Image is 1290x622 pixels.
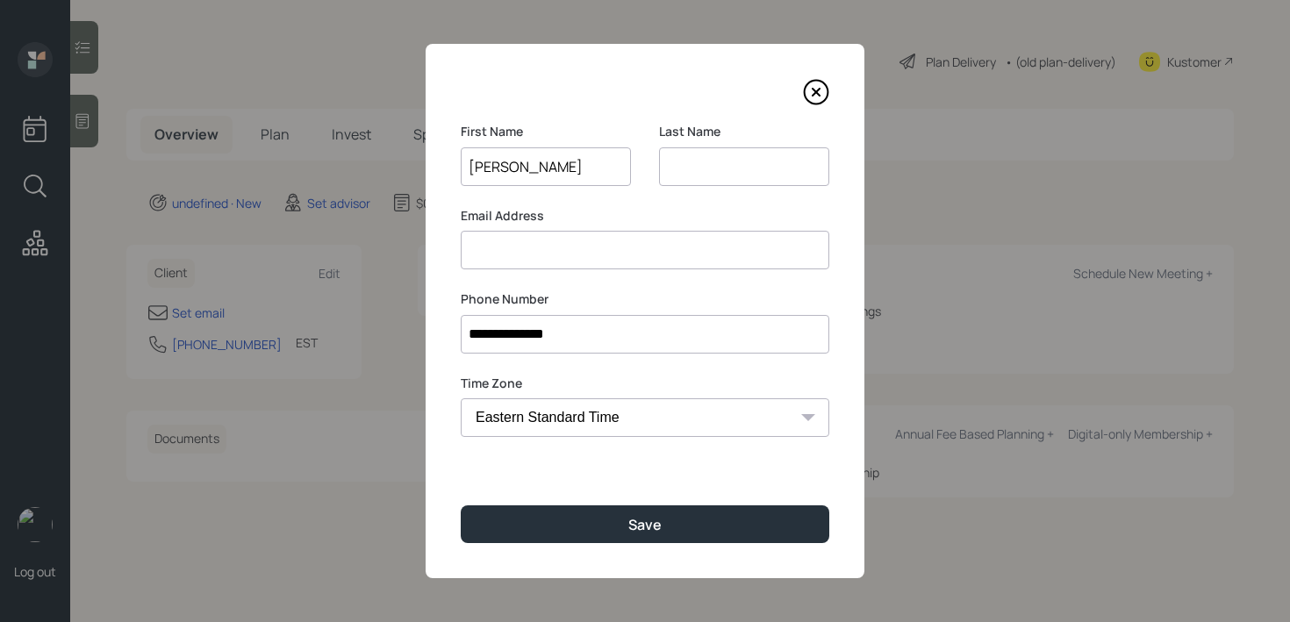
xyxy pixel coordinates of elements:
div: Save [628,515,662,534]
button: Save [461,505,829,543]
label: Phone Number [461,290,829,308]
label: Time Zone [461,375,829,392]
label: Email Address [461,207,829,225]
label: Last Name [659,123,829,140]
label: First Name [461,123,631,140]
